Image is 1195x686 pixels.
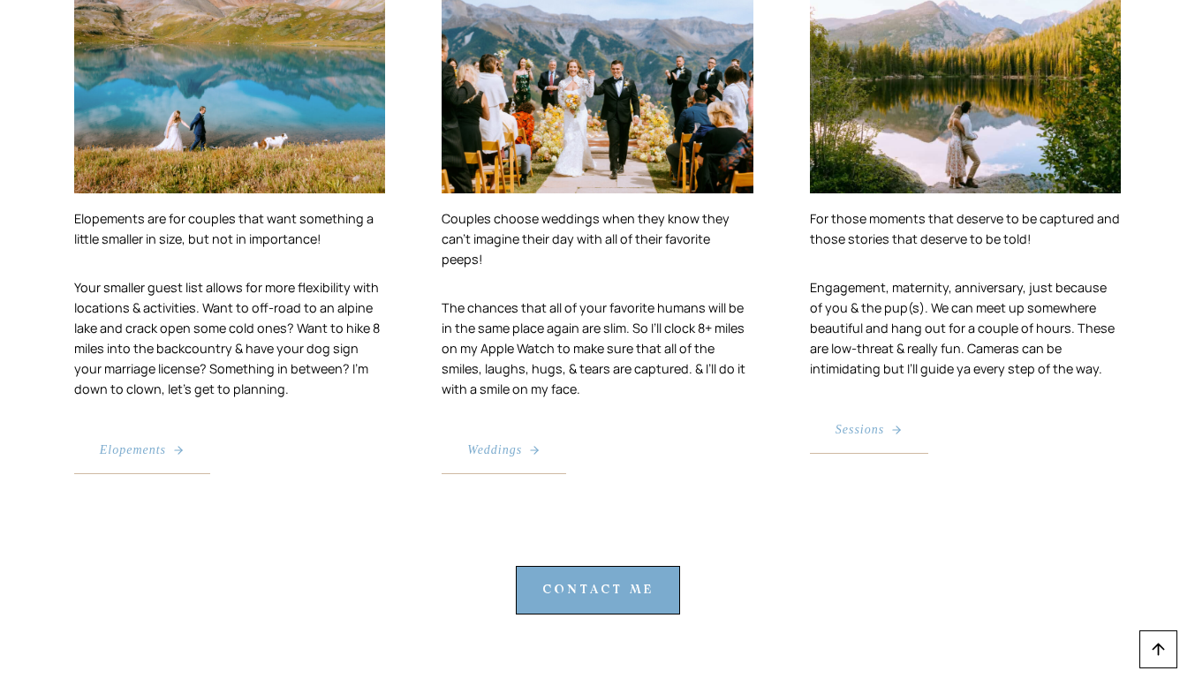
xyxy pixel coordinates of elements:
[1139,630,1177,668] a: Scroll to top
[74,208,386,249] p: Elopements are for couples that want something a little smaller in size, but not in importance!
[810,407,928,454] a: Sessions
[74,277,386,399] p: Your smaller guest list allows for more flexibility with locations & activities. Want to off-road...
[74,427,210,474] a: Elopements
[810,208,1122,249] p: For those moments that deserve to be captured and those stories that deserve to be told!
[542,580,654,599] span: CONTACT ME
[516,566,680,614] a: CONTACT ME
[467,441,522,460] span: Weddings
[810,277,1122,379] p: Engagement, maternity, anniversary, just because of you & the pup(s). We can meet up somewhere be...
[442,208,753,269] p: Couples choose weddings when they know they can’t imagine their day with all of their favorite pe...
[442,427,566,474] a: Weddings
[836,420,884,440] span: Sessions
[100,441,166,460] span: Elopements
[442,298,753,399] p: The chances that all of your favorite humans will be in the same place again are slim. So I’ll cl...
